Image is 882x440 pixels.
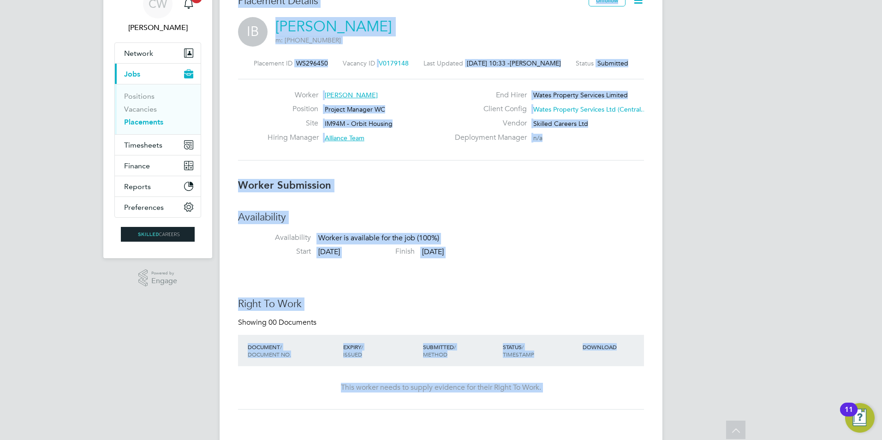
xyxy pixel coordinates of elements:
label: Status [576,59,594,67]
label: Worker [268,90,318,100]
label: Availability [238,233,311,243]
span: Chloe Williams [114,22,201,33]
span: Wates Property Services Ltd (Central… [533,105,647,113]
span: WS296450 [296,59,328,67]
label: Position [268,104,318,114]
label: Vendor [449,119,527,128]
span: [PERSON_NAME] [510,59,561,67]
a: Go to home page [114,227,201,242]
span: ISSUED [343,351,362,358]
label: Deployment Manager [449,133,527,143]
span: / [454,343,456,351]
span: Powered by [151,269,177,277]
span: Jobs [124,70,140,78]
span: Reports [124,182,151,191]
span: Submitted [597,59,628,67]
span: DOCUMENT NO. [248,351,291,358]
span: V0179148 [379,59,409,67]
span: IB [238,17,268,47]
button: Network [115,43,201,63]
span: / [280,343,282,351]
label: End Hirer [449,90,527,100]
b: Worker Submission [238,179,331,191]
div: Jobs [115,84,201,134]
button: Finance [115,155,201,176]
a: [PERSON_NAME] [275,18,392,36]
span: / [361,343,363,351]
span: Project Manager WC [325,105,385,113]
a: Placements [124,118,163,126]
label: Vacancy ID [343,59,375,67]
span: [DATE] [318,247,340,256]
label: Finish [342,247,415,256]
a: Powered byEngage [138,269,178,287]
div: EXPIRY [341,339,421,363]
div: This worker needs to supply evidence for their Right To Work. [247,383,635,392]
span: [PERSON_NAME] [325,91,378,99]
span: / [522,343,524,351]
button: Open Resource Center, 11 new notifications [845,403,875,433]
span: Worker is available for the job (100%) [318,233,439,243]
h3: Right To Work [238,297,644,311]
span: METHOD [423,351,447,358]
div: SUBMITTED [421,339,501,363]
div: DOWNLOAD [580,339,644,355]
span: Engage [151,277,177,285]
span: Finance [124,161,150,170]
button: Jobs [115,64,201,84]
span: IM94M - Orbit Housing [325,119,393,128]
span: Skilled Careers Ltd [533,119,588,128]
a: Positions [124,92,155,101]
div: DOCUMENT [245,339,341,363]
span: TIMESTAMP [503,351,534,358]
h3: Availability [238,211,644,224]
span: Alliance Team [325,134,364,142]
span: n/a [533,134,542,142]
label: Start [238,247,311,256]
span: Wates Property Services Limited [533,91,628,99]
label: Client Config [449,104,527,114]
button: Reports [115,176,201,196]
label: Placement ID [254,59,292,67]
span: m: [PHONE_NUMBER] [275,36,341,44]
label: Site [268,119,318,128]
a: Vacancies [124,105,157,113]
span: 00 Documents [268,318,316,327]
span: [DATE] 10:33 - [467,59,510,67]
span: [DATE] [422,247,444,256]
button: Timesheets [115,135,201,155]
span: Preferences [124,203,164,212]
div: STATUS [501,339,580,363]
span: Network [124,49,153,58]
div: Showing [238,318,318,327]
button: Preferences [115,197,201,217]
img: skilledcareers-logo-retina.png [121,227,195,242]
span: Timesheets [124,141,162,149]
div: 11 [845,410,853,422]
label: Last Updated [423,59,463,67]
label: Hiring Manager [268,133,318,143]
